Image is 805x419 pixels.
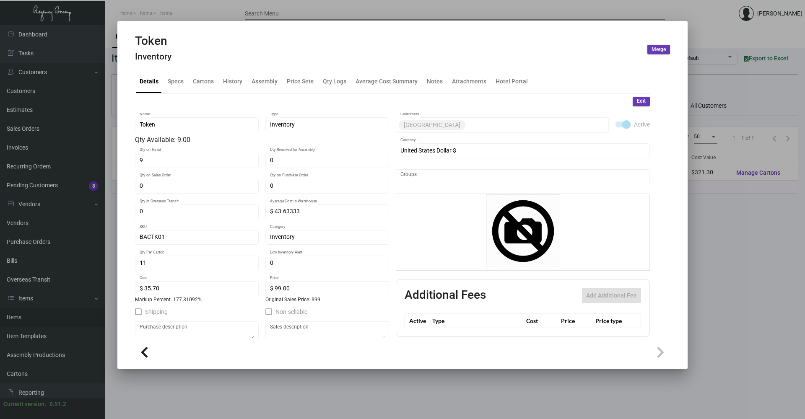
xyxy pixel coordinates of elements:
div: Details [140,77,158,86]
div: Current version: [3,400,46,409]
div: History [223,77,242,86]
button: Add Additional Fee [582,288,641,303]
div: Cartons [193,77,214,86]
div: Specs [168,77,184,86]
span: Shipping [145,307,168,317]
th: Price [559,313,593,328]
button: Merge [647,45,670,54]
div: Qty Logs [323,77,346,86]
div: Hotel Portal [496,77,528,86]
div: Price Sets [287,77,314,86]
div: Assembly [252,77,278,86]
button: Edit [633,97,650,106]
span: Add Additional Fee [586,292,637,299]
div: Average Cost Summary [356,77,418,86]
input: Add new.. [400,173,646,180]
div: Qty Available: 9.00 [135,135,389,145]
div: 0.51.2 [49,400,66,409]
span: Non-sellable [275,307,307,317]
th: Type [430,313,524,328]
th: Cost [524,313,558,328]
span: Edit [637,98,646,105]
h4: Inventory [135,52,171,62]
th: Active [405,313,431,328]
th: Price type [593,313,631,328]
input: Add new.. [467,122,605,128]
div: Attachments [452,77,486,86]
span: Merge [652,46,666,53]
h2: Token [135,34,171,48]
h2: Additional Fees [405,288,486,303]
span: Active [634,119,650,129]
div: Notes [427,77,443,86]
mat-chip: [GEOGRAPHIC_DATA] [399,120,465,130]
